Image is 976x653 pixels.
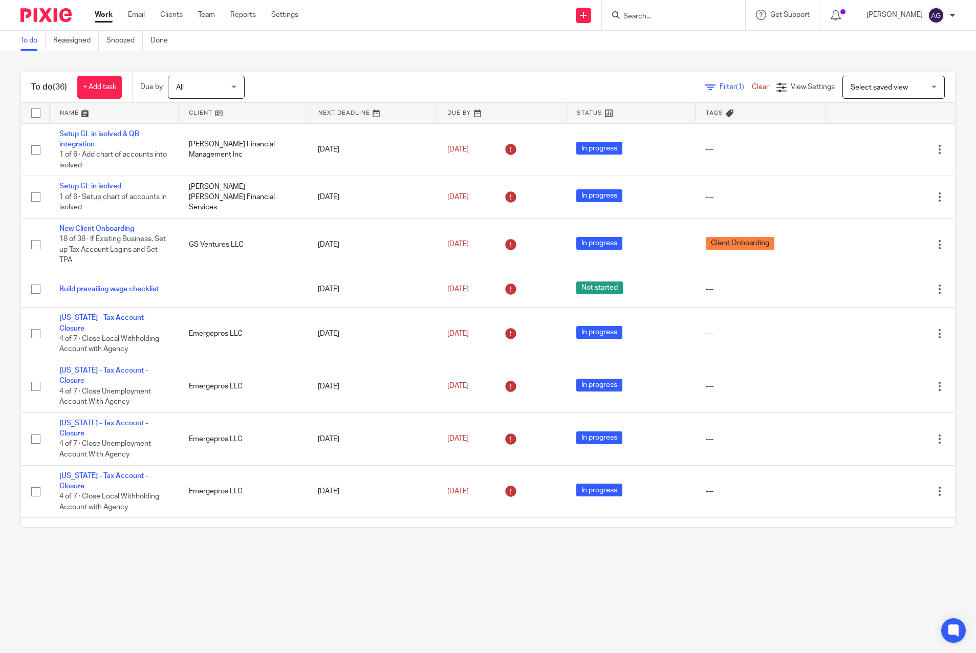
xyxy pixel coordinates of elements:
span: In progress [576,379,622,391]
td: [DATE] [308,518,437,554]
p: [PERSON_NAME] [866,10,923,20]
a: [US_STATE] Payroll Accounts [59,527,155,534]
span: All [176,84,184,91]
a: [US_STATE] - Tax Account - Closure [59,472,148,490]
td: [DATE] [308,123,437,176]
a: Setup GL in isolved [59,183,121,190]
a: Setup GL in isolved & QB integration [59,130,139,148]
td: [DATE] [308,360,437,413]
div: --- [706,329,816,339]
img: svg%3E [928,7,944,24]
td: [DATE] [308,308,437,360]
a: + Add task [77,76,122,99]
span: Select saved view [851,84,908,91]
span: 1 of 6 · Setup chart of accounts in isolved [59,193,167,211]
td: EmergeWWUS LLC [179,518,308,554]
span: [DATE] [447,330,469,337]
span: [DATE] [447,286,469,293]
img: Pixie [20,8,72,22]
h1: To do [31,82,67,93]
span: (1) [736,83,744,91]
div: --- [706,284,816,294]
span: In progress [576,326,622,339]
span: [DATE] [447,241,469,248]
td: GS Ventures LLC [179,218,308,271]
span: 4 of 7 · Close Local Withholding Account with Agency [59,335,159,353]
span: [DATE] [447,435,469,442]
div: --- [706,434,816,444]
td: [DATE] [308,465,437,518]
span: [DATE] [447,383,469,390]
span: [DATE] [447,488,469,495]
a: Build prevailing wage checklist [59,286,159,293]
span: Tags [706,110,723,116]
a: [US_STATE] - Tax Account - Closure [59,367,148,384]
span: Filter [720,83,752,91]
span: [DATE] [447,146,469,153]
span: In progress [576,142,622,155]
a: New Client Onboarding [59,225,134,232]
span: In progress [576,431,622,444]
td: [PERSON_NAME] Financial Management Inc [179,123,308,176]
div: --- [706,381,816,391]
a: Snoozed [106,31,143,51]
a: Reports [230,10,256,20]
td: [PERSON_NAME] [PERSON_NAME] Financial Services [179,176,308,218]
a: [US_STATE] - Tax Account - Closure [59,420,148,437]
span: In progress [576,237,622,250]
td: [DATE] [308,271,437,307]
span: Not started [576,281,623,294]
span: In progress [576,484,622,496]
span: 4 of 7 · Close Unemployment Account With Agency [59,441,151,459]
span: View Settings [791,83,835,91]
td: [DATE] [308,218,437,271]
span: 4 of 7 · Close Local Withholding Account with Agency [59,493,159,511]
a: Clear [752,83,769,91]
td: Emergepros LLC [179,360,308,413]
td: Emergepros LLC [179,465,308,518]
input: Search [622,12,714,21]
td: Emergepros LLC [179,412,308,465]
a: Work [95,10,113,20]
span: Client Onboarding [706,237,774,250]
a: Done [150,31,176,51]
span: 18 of 38 · If Existing Business, Set up Tax Account Logins and Set TPA [59,235,166,264]
span: Get Support [770,11,810,18]
p: Due by [140,82,163,92]
a: Clients [160,10,183,20]
a: To do [20,31,46,51]
a: Team [198,10,215,20]
span: [DATE] [447,193,469,201]
span: 4 of 7 · Close Unemployment Account With Agency [59,388,151,406]
a: [US_STATE] - Tax Account - Closure [59,314,148,332]
div: --- [706,192,816,202]
div: --- [706,144,816,155]
a: Settings [271,10,298,20]
span: 1 of 6 · Add chart of accounts into isolved [59,151,167,169]
a: Reassigned [53,31,99,51]
span: In progress [576,189,622,202]
a: Email [128,10,145,20]
td: [DATE] [308,412,437,465]
td: [DATE] [308,176,437,218]
span: (36) [53,83,67,91]
div: --- [706,486,816,496]
td: Emergepros LLC [179,308,308,360]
